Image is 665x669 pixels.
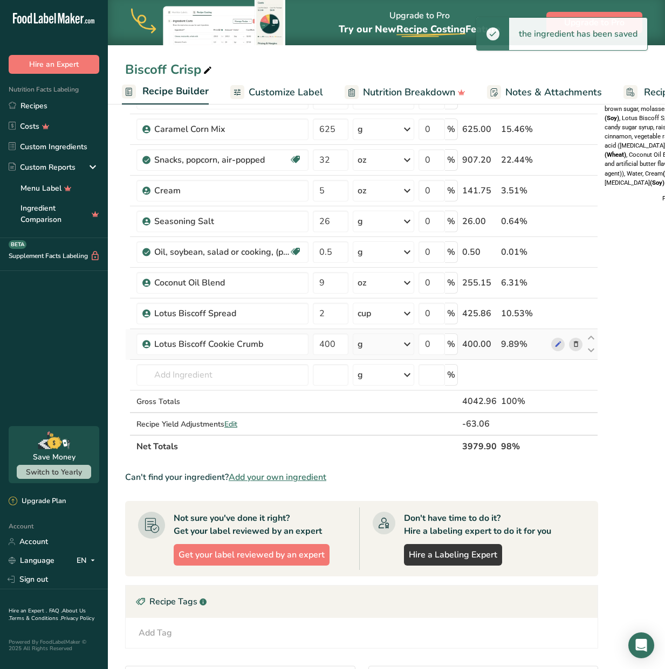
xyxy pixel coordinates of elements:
th: 98% [499,435,549,457]
div: oz [358,276,366,289]
div: Cream [154,184,289,197]
span: Get your label reviewed by an expert [179,548,325,561]
div: Snacks, popcorn, air-popped [154,154,289,166]
div: 907.20 [462,154,497,166]
div: g [358,368,363,381]
a: Customize Label [230,80,323,104]
a: Privacy Policy [61,615,94,622]
div: Upgrade to Pro [339,1,501,45]
a: About Us . [9,607,86,622]
span: Switch to Yearly [26,467,82,477]
div: 4042.96 [462,395,497,408]
b: (Wheat) [605,151,626,158]
div: oz [358,184,366,197]
div: Upgrade Plan [9,496,66,507]
span: Nutrition Breakdown [363,85,455,100]
div: 141.75 [462,184,497,197]
span: Upgrade to Pro [564,16,625,29]
a: Recipe Builder [122,79,209,105]
a: Notes & Attachments [487,80,602,104]
div: EN [77,554,99,567]
span: Try our New Feature [339,23,501,36]
div: Add Tag [139,626,172,639]
div: Oil, soybean, salad or cooking, (partially hydrogenated) and cottonseed [154,246,289,259]
div: Coconut Oil Blend [154,276,289,289]
div: Recipe Yield Adjustments [136,419,308,430]
div: 0.50 [462,246,497,259]
div: Gross Totals [136,396,308,407]
div: Biscoff Crisp [125,60,214,79]
span: Recipe Builder [142,84,209,99]
b: (Soy) [605,114,619,122]
div: Custom Reports [9,162,76,173]
div: g [358,215,363,228]
a: Terms & Conditions . [9,615,61,622]
div: 255.15 [462,276,497,289]
div: BETA [9,240,26,249]
a: Language [9,551,54,570]
th: Net Totals [134,435,460,457]
div: 26.00 [462,215,497,228]
button: Hire an Expert [9,55,99,74]
span: Notes & Attachments [505,85,602,100]
div: Can't find your ingredient? [125,471,598,484]
div: 425.86 [462,307,497,320]
span: Recipe Costing [396,23,465,36]
div: Caramel Corn Mix [154,123,289,136]
div: 9.89% [501,338,547,351]
div: 10.53% [501,307,547,320]
div: g [358,123,363,136]
div: 0.64% [501,215,547,228]
input: Add Ingredient [136,364,308,386]
button: Get your label reviewed by an expert [174,544,330,566]
div: Not sure you've done it right? Get your label reviewed by an expert [174,512,322,538]
div: g [358,338,363,351]
div: Lotus Biscoff Cookie Crumb [154,338,289,351]
div: 15.46% [501,123,547,136]
div: g [358,246,363,259]
span: Add your own ingredient [229,471,326,484]
div: Don't have time to do it? Hire a labeling expert to do it for you [404,512,551,538]
div: the ingredient has been saved [509,18,647,50]
div: Save Money [33,451,76,463]
div: 625.00 [462,123,497,136]
div: 100% [501,395,547,408]
a: Nutrition Breakdown [345,80,465,104]
div: Open Intercom Messenger [628,632,654,658]
span: Edit [224,419,237,429]
div: cup [358,307,371,320]
div: Seasoning Salt [154,215,289,228]
div: 6.31% [501,276,547,289]
div: 400.00 [462,338,497,351]
div: Powered By FoodLabelMaker © 2025 All Rights Reserved [9,639,99,652]
a: Hire an Expert . [9,607,47,615]
th: 3979.90 [460,435,499,457]
div: -63.06 [462,417,497,430]
button: Upgrade to Pro [546,12,642,33]
div: 0.01% [501,246,547,259]
a: Hire a Labeling Expert [404,544,502,566]
div: oz [358,154,366,166]
span: Customize Label [249,85,323,100]
div: Lotus Biscoff Spread [154,307,289,320]
a: FAQ . [49,607,62,615]
button: Switch to Yearly [17,465,91,479]
div: Recipe Tags [126,586,598,618]
b: (Soy) [650,179,664,186]
div: 3.51% [501,184,547,197]
div: 22.44% [501,154,547,166]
